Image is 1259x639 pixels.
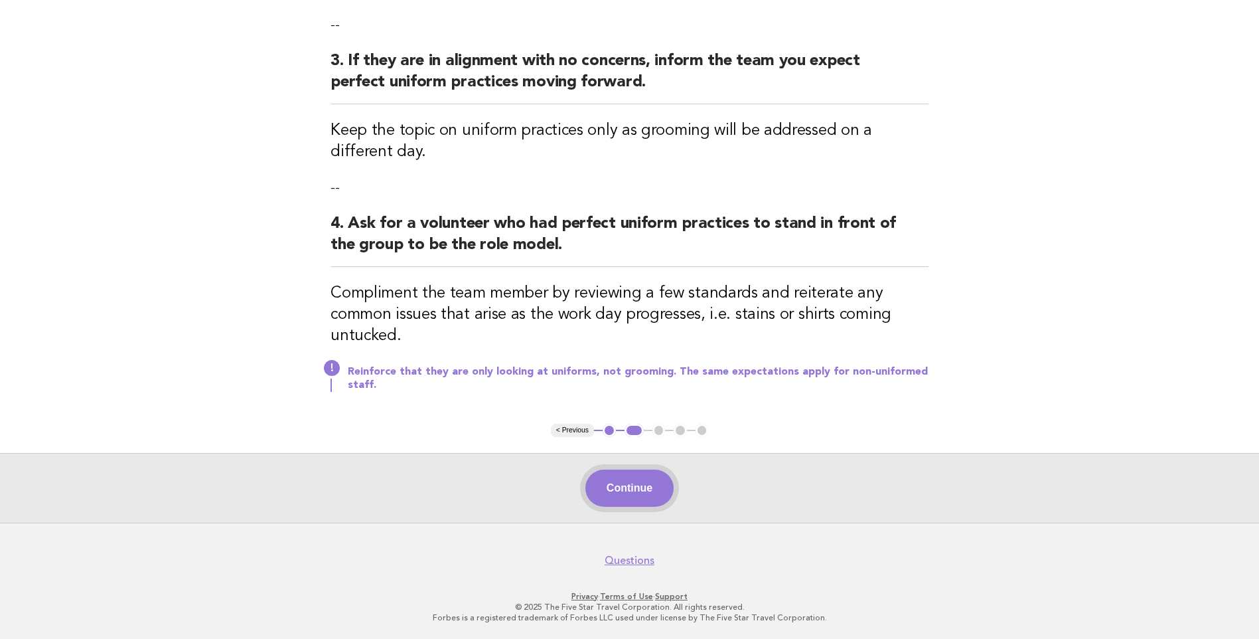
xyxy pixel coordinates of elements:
[585,470,674,507] button: Continue
[331,50,928,104] h2: 3. If they are in alignment with no concerns, inform the team you expect perfect uniform practice...
[603,424,616,437] button: 1
[331,213,928,267] h2: 4. Ask for a volunteer who had perfect uniform practices to stand in front of the group to be the...
[348,365,928,392] p: Reinforce that they are only looking at uniforms, not grooming. The same expectations apply for n...
[331,179,928,197] p: --
[331,283,928,347] h3: Compliment the team member by reviewing a few standards and reiterate any common issues that aris...
[655,592,688,601] a: Support
[224,602,1036,612] p: © 2025 The Five Star Travel Corporation. All rights reserved.
[600,592,653,601] a: Terms of Use
[571,592,598,601] a: Privacy
[224,612,1036,623] p: Forbes is a registered trademark of Forbes LLC used under license by The Five Star Travel Corpora...
[224,591,1036,602] p: · ·
[331,120,928,163] h3: Keep the topic on uniform practices only as grooming will be addressed on a different day.
[625,424,644,437] button: 2
[331,16,928,35] p: --
[605,554,654,567] a: Questions
[551,424,594,437] button: < Previous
